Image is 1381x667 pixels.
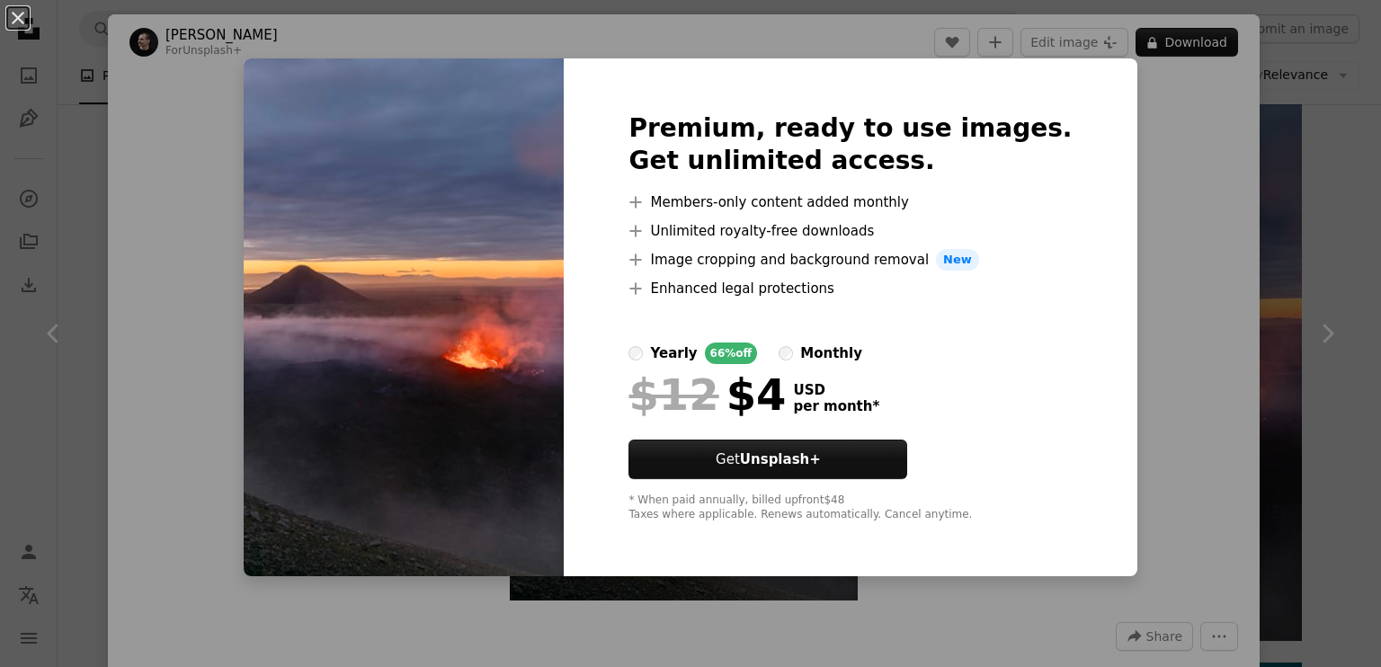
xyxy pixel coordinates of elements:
div: monthly [800,342,862,364]
div: 66% off [705,342,758,364]
input: monthly [779,346,793,360]
span: New [936,249,979,271]
li: Members-only content added monthly [628,191,1072,213]
li: Image cropping and background removal [628,249,1072,271]
strong: Unsplash+ [740,451,821,467]
span: USD [793,382,879,398]
div: $4 [628,371,786,418]
li: Unlimited royalty-free downloads [628,220,1072,242]
img: premium_photo-1691852519431-a283d4af106f [244,58,564,576]
li: Enhanced legal protections [628,278,1072,299]
span: per month * [793,398,879,414]
span: $12 [628,371,718,418]
div: yearly [650,342,697,364]
button: GetUnsplash+ [628,440,907,479]
h2: Premium, ready to use images. Get unlimited access. [628,112,1072,177]
input: yearly66%off [628,346,643,360]
div: * When paid annually, billed upfront $48 Taxes where applicable. Renews automatically. Cancel any... [628,494,1072,522]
